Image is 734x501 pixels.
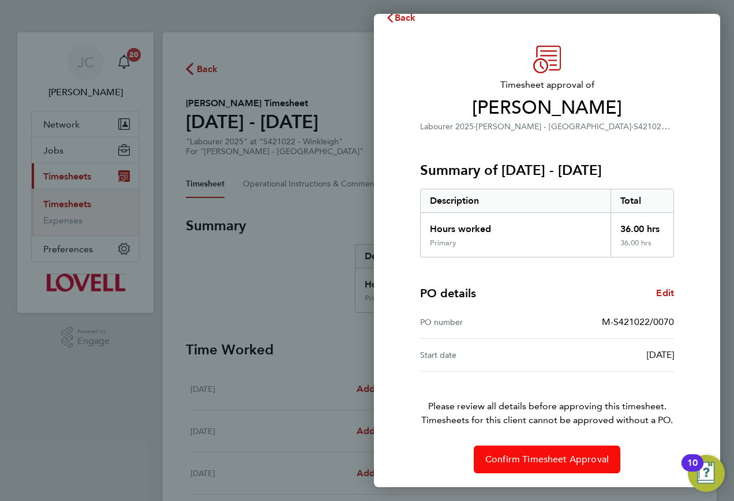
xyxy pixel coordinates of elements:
div: Description [421,189,611,212]
div: 36.00 hrs [611,238,674,257]
span: Timesheet approval of [420,78,674,92]
span: [PERSON_NAME] - [GEOGRAPHIC_DATA] [476,122,631,132]
span: · [474,122,476,132]
div: Summary of 23 - 29 Aug 2025 [420,189,674,257]
span: Labourer 2025 [420,122,474,132]
div: Primary [430,238,456,248]
h4: PO details [420,285,476,301]
button: Back [374,6,428,29]
span: · [631,122,634,132]
span: Confirm Timesheet Approval [485,454,609,465]
div: 10 [687,463,698,478]
span: Timesheets for this client cannot be approved without a PO. [406,413,688,427]
div: Start date [420,348,547,362]
div: Total [611,189,674,212]
span: [PERSON_NAME] [420,96,674,119]
a: Edit [656,286,674,300]
span: Edit [656,287,674,298]
div: [DATE] [547,348,674,362]
span: S421022 - Winkleigh [634,121,709,132]
div: Hours worked [421,213,611,238]
h3: Summary of [DATE] - [DATE] [420,161,674,180]
button: Open Resource Center, 10 new notifications [688,455,725,492]
p: Please review all details before approving this timesheet. [406,372,688,427]
span: Back [395,12,416,23]
div: 36.00 hrs [611,213,674,238]
span: M-S421022/0070 [602,316,674,327]
div: PO number [420,315,547,329]
button: Confirm Timesheet Approval [474,446,620,473]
